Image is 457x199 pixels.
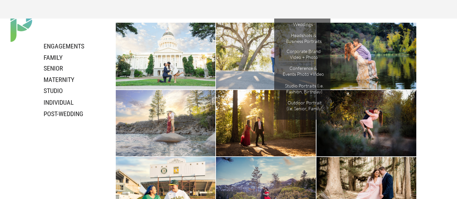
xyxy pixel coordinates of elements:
[370,9,397,15] a: CONTACT
[284,100,325,111] a: Outdoor Portrait (i.e. Senior, Family)
[286,48,322,60] a: Corporate Brand Video + Photo
[44,110,113,118] a: post-wedding
[336,9,363,15] a: ABOUT US
[283,83,327,94] a: Studio Portraits (i.e. Fashion, Birthday)
[247,9,274,15] a: HOME
[44,54,78,61] a: family
[274,9,332,15] a: PORTFOLIO & PRICING
[283,65,324,77] a: Conference & Events Photo +Video
[44,42,105,50] a: engagements
[285,21,322,28] a: Weddings
[286,33,322,44] a: Headshots & Business Portraits
[44,64,95,72] a: Senior
[400,9,416,15] a: BLOG
[44,99,95,106] a: individual
[44,87,95,95] a: studio
[44,76,95,83] a: maternity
